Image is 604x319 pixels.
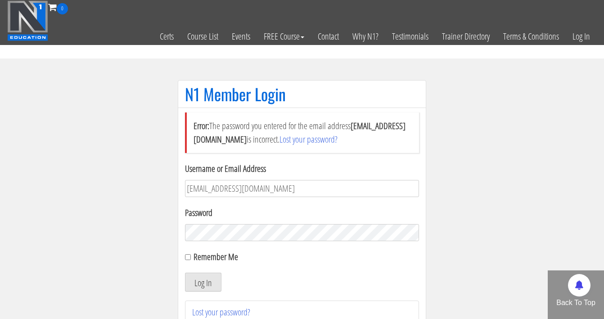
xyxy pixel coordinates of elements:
a: Trainer Directory [435,14,496,58]
label: Username or Email Address [185,162,419,175]
a: Log In [566,14,597,58]
img: n1-education [7,0,48,41]
a: 0 [48,1,68,13]
a: Testimonials [385,14,435,58]
a: Certs [153,14,180,58]
li: The password you entered for the email address is incorrect. [185,112,419,153]
h1: N1 Member Login [185,85,419,103]
a: Why N1? [346,14,385,58]
a: Lost your password? [279,133,338,145]
a: FREE Course [257,14,311,58]
a: Events [225,14,257,58]
strong: [EMAIL_ADDRESS][DOMAIN_NAME] [194,120,406,145]
a: Lost your password? [192,306,250,318]
a: Course List [180,14,225,58]
button: Log In [185,273,221,292]
strong: Error: [194,120,209,132]
span: 0 [57,3,68,14]
label: Remember Me [194,251,238,263]
a: Terms & Conditions [496,14,566,58]
label: Password [185,206,419,220]
a: Contact [311,14,346,58]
